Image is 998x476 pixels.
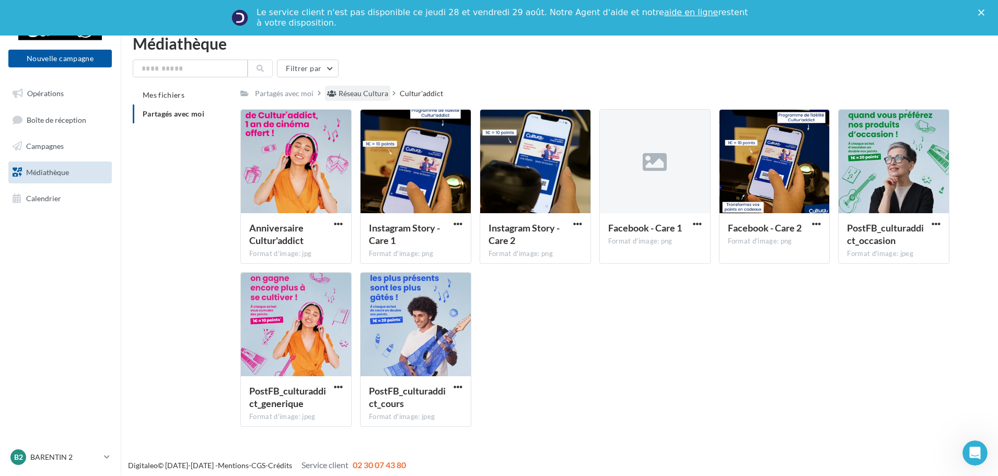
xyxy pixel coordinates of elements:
div: Format d'image: jpg [249,249,343,259]
div: Réseau Cultura [339,88,388,99]
a: CGS [251,461,265,470]
span: Mes fichiers [143,90,184,99]
span: Calendrier [26,193,61,202]
span: Anniversaire Cultur'addict [249,222,304,246]
a: Opérations [6,83,114,105]
span: B2 [14,452,23,462]
div: Partagés avec moi [255,88,314,99]
div: Format d'image: jpeg [249,412,343,422]
img: Profile image for Service-Client [231,9,248,26]
div: Médiathèque [133,36,985,51]
div: Format d'image: png [489,249,582,259]
span: Facebook - Care 2 [728,222,802,234]
iframe: Intercom live chat [962,440,988,466]
a: Campagnes [6,135,114,157]
span: Boîte de réception [27,115,86,124]
p: BARENTIN 2 [30,452,100,462]
div: Format d'image: jpeg [369,412,462,422]
span: Instagram Story - Care 2 [489,222,560,246]
a: B2 BARENTIN 2 [8,447,112,467]
div: Format d'image: png [608,237,702,246]
a: Boîte de réception [6,109,114,131]
a: Digitaleo [128,461,158,470]
div: Le service client n'est pas disponible ce jeudi 28 et vendredi 29 août. Notre Agent d'aide et not... [257,7,750,28]
span: PostFB_culturaddict_occasion [847,222,924,246]
span: Campagnes [26,142,64,150]
button: Filtrer par [277,60,339,77]
a: Calendrier [6,188,114,210]
div: Fermer [978,9,989,16]
button: Nouvelle campagne [8,50,112,67]
a: Médiathèque [6,161,114,183]
div: Format d'image: png [369,249,462,259]
span: Service client [301,460,349,470]
span: Médiathèque [26,168,69,177]
span: © [DATE]-[DATE] - - - [128,461,406,470]
span: Instagram Story - Care 1 [369,222,440,246]
a: aide en ligne [664,7,718,17]
a: Crédits [268,461,292,470]
span: Partagés avec moi [143,109,204,118]
span: 02 30 07 43 80 [353,460,406,470]
a: Mentions [218,461,249,470]
span: PostFB_culturaddict_generique [249,385,326,409]
span: Facebook - Care 1 [608,222,682,234]
div: Format d'image: png [728,237,821,246]
span: PostFB_culturaddict_cours [369,385,446,409]
div: Cultur'addict [400,88,443,99]
span: Opérations [27,89,64,98]
div: Format d'image: jpeg [847,249,941,259]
